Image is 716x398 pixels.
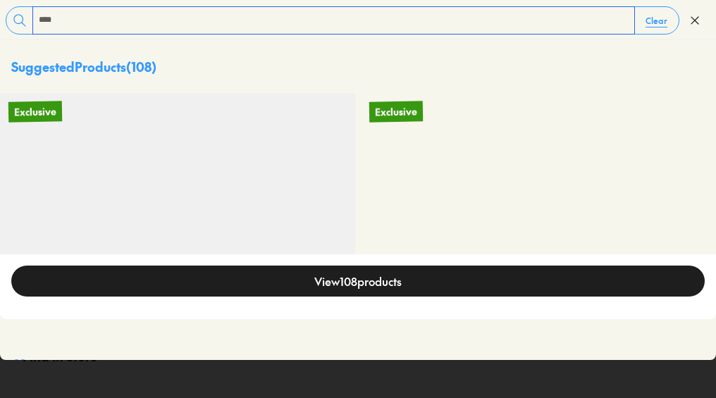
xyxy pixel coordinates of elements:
[8,101,62,122] p: Exclusive
[11,297,49,323] span: Sale
[34,359,74,374] span: Wishlist
[7,5,49,47] button: Gorgias live chat
[634,8,679,33] button: Clear
[11,57,156,76] p: Suggested Products
[11,347,705,386] a: Wishlist
[11,266,705,297] a: View108products
[126,58,156,75] span: ( 108 )
[369,101,423,122] p: Exclusive
[23,383,693,396] iframe: Find in Store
